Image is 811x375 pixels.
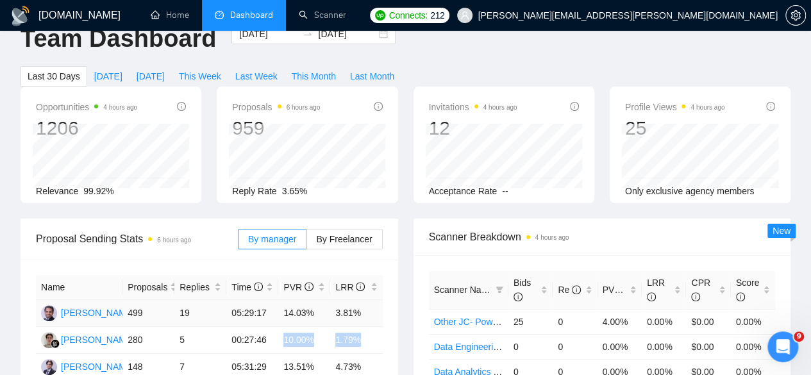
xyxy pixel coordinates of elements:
img: logo [10,6,31,26]
a: Data Engineering & Warehousing_alerts [434,342,594,352]
div: [PERSON_NAME] [61,333,135,347]
td: 14.03% [278,300,330,327]
span: New [773,226,790,236]
span: info-circle [254,282,263,291]
span: 3.65% [282,186,308,196]
td: 280 [122,327,174,354]
span: Replies [180,280,212,294]
td: 0.00% [731,334,775,359]
span: filter [493,280,506,299]
span: user [460,11,469,20]
td: 1.79% [330,327,382,354]
span: to [303,29,313,39]
td: 00:27:46 [226,327,278,354]
h1: Team Dashboard [21,24,216,54]
span: Invitations [429,99,517,115]
span: Profile Views [625,99,725,115]
span: Re [558,285,581,295]
span: 99.92% [83,186,113,196]
td: 0 [553,309,597,334]
span: info-circle [514,292,523,301]
button: This Month [285,66,343,87]
td: 19 [174,300,226,327]
button: [DATE] [130,66,172,87]
a: PG[PERSON_NAME] [41,361,135,371]
div: 12 [429,116,517,140]
span: [DATE] [94,69,122,83]
th: Name [36,275,122,300]
img: RG [41,332,57,348]
span: Score [736,278,760,302]
time: 4 hours ago [103,104,137,111]
span: info-circle [766,102,775,111]
td: 25 [508,309,553,334]
span: By manager [248,234,296,244]
div: 25 [625,116,725,140]
td: 499 [122,300,174,327]
a: setting [785,10,806,21]
td: 0.00% [642,309,686,334]
span: info-circle [305,282,314,291]
time: 4 hours ago [690,104,724,111]
td: $0.00 [686,334,730,359]
td: 0.00% [642,334,686,359]
span: Proposals [128,280,167,294]
div: [PERSON_NAME] [61,306,135,320]
span: This Week [179,69,221,83]
span: info-circle [623,285,632,294]
img: gigradar-bm.png [51,339,60,348]
td: 0 [508,334,553,359]
span: Scanner Breakdown [429,229,776,245]
input: Start date [239,27,297,41]
span: Last Month [350,69,394,83]
img: upwork-logo.png [375,10,385,21]
button: This Week [172,66,228,87]
span: 9 [794,331,804,342]
span: info-circle [374,102,383,111]
span: Relevance [36,186,78,196]
span: CPR [691,278,710,302]
span: Bids [514,278,531,302]
div: [PERSON_NAME] [61,360,135,374]
img: PG [41,359,57,375]
span: info-circle [572,285,581,294]
time: 6 hours ago [287,104,321,111]
span: Time [231,282,262,292]
span: By Freelancer [316,234,372,244]
th: Replies [174,275,226,300]
span: Opportunities [36,99,137,115]
td: 0 [553,334,597,359]
div: 959 [232,116,320,140]
span: This Month [292,69,336,83]
a: homeHome [151,10,189,21]
span: 212 [430,8,444,22]
a: Other JC- Power BI ([PERSON_NAME]) [434,317,594,327]
th: Proposals [122,275,174,300]
time: 6 hours ago [157,237,191,244]
iframe: Intercom live chat [767,331,798,362]
span: Connects: [389,8,428,22]
span: Proposals [232,99,320,115]
span: info-circle [570,102,579,111]
span: [DATE] [137,69,165,83]
button: setting [785,5,806,26]
td: 5 [174,327,226,354]
span: info-circle [647,292,656,301]
span: LRR [335,282,365,292]
span: Last 30 Days [28,69,80,83]
span: Dashboard [230,10,273,21]
span: filter [496,286,503,294]
span: dashboard [215,10,224,19]
span: info-circle [736,292,745,301]
img: NS [41,305,57,321]
span: info-circle [356,282,365,291]
span: Last Week [235,69,278,83]
time: 4 hours ago [483,104,517,111]
span: swap-right [303,29,313,39]
td: 3.81% [330,300,382,327]
span: PVR [283,282,314,292]
a: searchScanner [299,10,346,21]
span: Reply Rate [232,186,276,196]
a: RG[PERSON_NAME] [41,334,135,344]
